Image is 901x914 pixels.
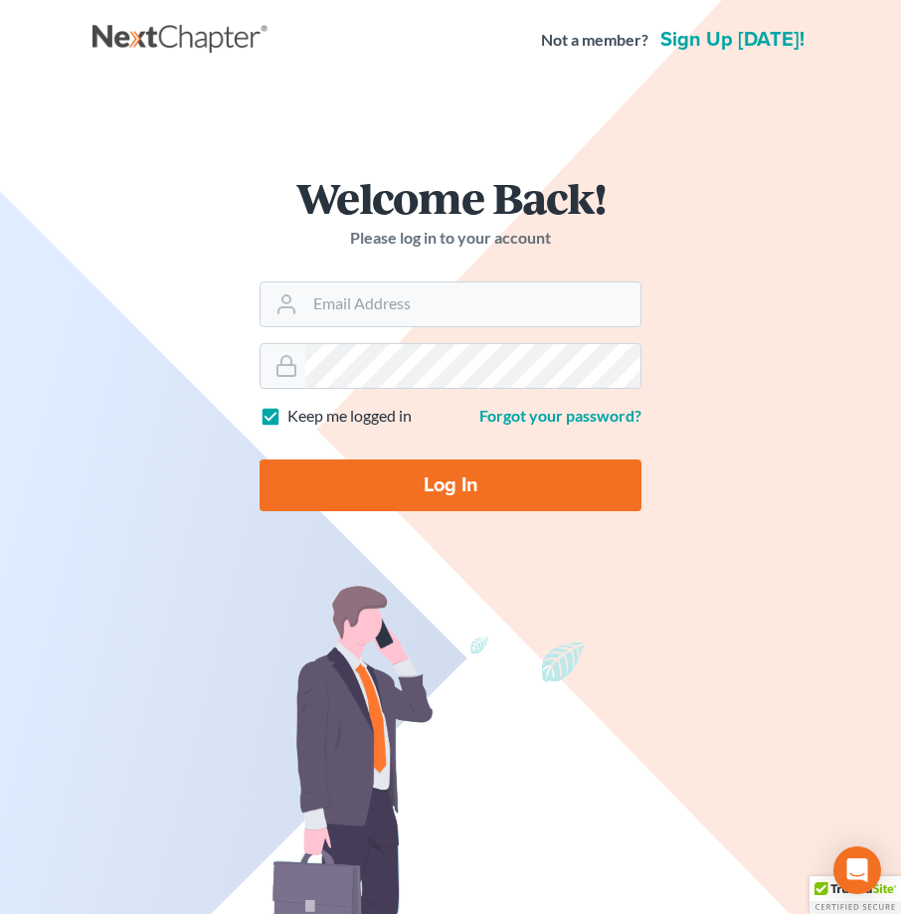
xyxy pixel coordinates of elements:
[287,405,412,428] label: Keep me logged in
[810,876,901,914] div: TrustedSite Certified
[541,29,648,52] strong: Not a member?
[479,406,641,425] a: Forgot your password?
[833,846,881,894] div: Open Intercom Messenger
[305,282,640,326] input: Email Address
[656,30,809,50] a: Sign up [DATE]!
[260,176,641,219] h1: Welcome Back!
[260,227,641,250] p: Please log in to your account
[260,459,641,511] input: Log In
